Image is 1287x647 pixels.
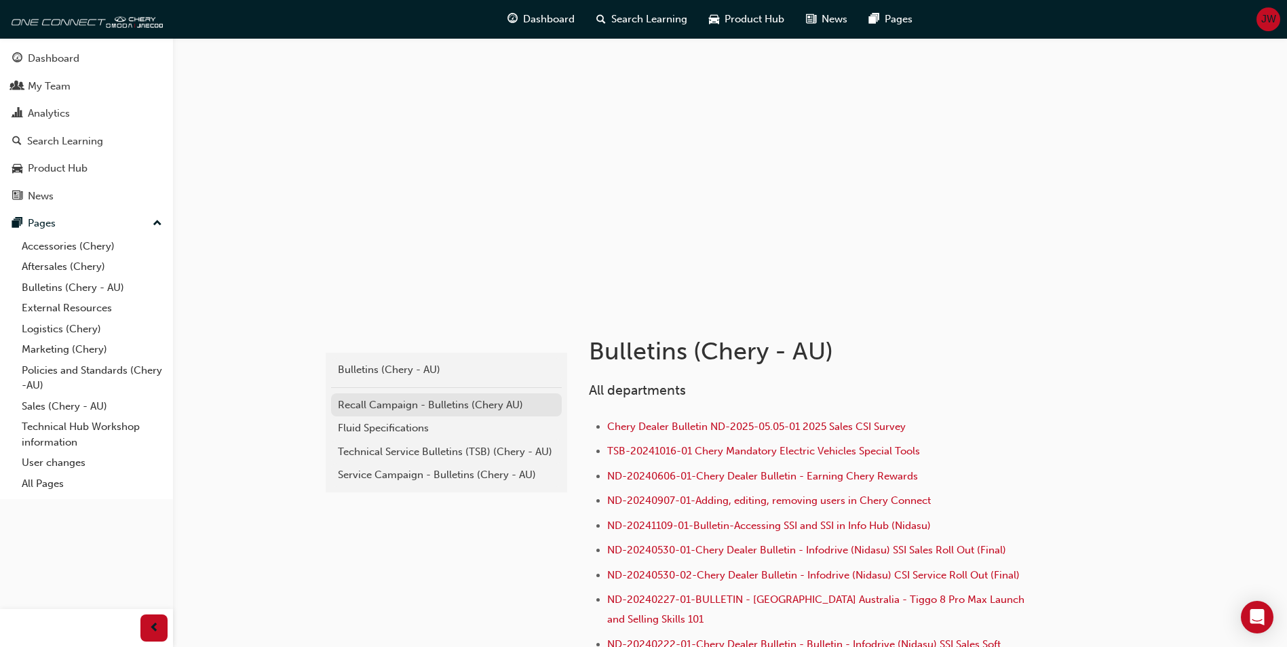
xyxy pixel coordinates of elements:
a: search-iconSearch Learning [585,5,698,33]
a: Product Hub [5,156,168,181]
a: Logistics (Chery) [16,319,168,340]
span: Search Learning [611,12,687,27]
a: ND-20240606-01-Chery Dealer Bulletin - Earning Chery Rewards [607,470,918,482]
a: guage-iconDashboard [497,5,585,33]
div: Pages [28,216,56,231]
a: Technical Service Bulletins (TSB) (Chery - AU) [331,440,562,464]
a: Bulletins (Chery - AU) [331,358,562,382]
span: news-icon [12,191,22,203]
div: News [28,189,54,204]
span: search-icon [596,11,606,28]
span: News [822,12,847,27]
button: Pages [5,211,168,236]
button: JW [1256,7,1280,31]
span: car-icon [12,163,22,175]
a: Fluid Specifications [331,416,562,440]
span: Pages [885,12,913,27]
span: pages-icon [869,11,879,28]
span: car-icon [709,11,719,28]
span: Product Hub [725,12,784,27]
div: Dashboard [28,51,79,66]
span: guage-icon [12,53,22,65]
span: JW [1261,12,1276,27]
a: Chery Dealer Bulletin ND-2025-05.05-01 2025 Sales CSI Survey [607,420,906,433]
span: Dashboard [523,12,575,27]
div: Open Intercom Messenger [1241,601,1273,633]
a: Bulletins (Chery - AU) [16,277,168,298]
a: ND-20241109-01-Bulletin-Accessing SSI and SSI in Info Hub (Nidasu) [607,519,931,532]
span: up-icon [153,215,162,233]
div: Technical Service Bulletins (TSB) (Chery - AU) [338,444,555,460]
a: All Pages [16,473,168,494]
div: Analytics [28,106,70,121]
a: Dashboard [5,46,168,71]
a: My Team [5,74,168,99]
a: TSB-20241016-01 Chery Mandatory Electric Vehicles Special Tools [607,445,920,457]
span: guage-icon [507,11,518,28]
div: Product Hub [28,161,88,176]
a: Sales (Chery - AU) [16,396,168,417]
span: chart-icon [12,108,22,120]
a: Marketing (Chery) [16,339,168,360]
a: pages-iconPages [858,5,923,33]
a: ND-20240530-01-Chery Dealer Bulletin - Infodrive (Nidasu) SSI Sales Roll Out (Final) [607,544,1006,556]
a: External Resources [16,298,168,319]
a: Policies and Standards (Chery -AU) [16,360,168,396]
a: Aftersales (Chery) [16,256,168,277]
span: search-icon [12,136,22,148]
a: Analytics [5,101,168,126]
div: Recall Campaign - Bulletins (Chery AU) [338,397,555,413]
div: Service Campaign - Bulletins (Chery - AU) [338,467,555,483]
a: ND-20240530-02-Chery Dealer Bulletin - Infodrive (Nidasu) CSI Service Roll Out (Final) [607,569,1020,581]
a: car-iconProduct Hub [698,5,795,33]
a: ND-20240907-01-Adding, editing, removing users in Chery Connect [607,494,931,507]
a: Technical Hub Workshop information [16,416,168,452]
a: News [5,184,168,209]
span: All departments [589,383,686,398]
a: User changes [16,452,168,473]
div: Bulletins (Chery - AU) [338,362,555,378]
span: people-icon [12,81,22,93]
div: My Team [28,79,71,94]
a: Recall Campaign - Bulletins (Chery AU) [331,393,562,417]
span: prev-icon [149,620,159,637]
button: DashboardMy TeamAnalyticsSearch LearningProduct HubNews [5,43,168,211]
div: Search Learning [27,134,103,149]
div: Fluid Specifications [338,420,555,436]
span: pages-icon [12,218,22,230]
a: Search Learning [5,129,168,154]
a: ND-20240227-01-BULLETIN - [GEOGRAPHIC_DATA] Australia - Tiggo 8 Pro Max Launch and Selling Skills... [607,593,1027,625]
h1: Bulletins (Chery - AU) [589,336,1034,366]
a: Accessories (Chery) [16,236,168,257]
a: news-iconNews [795,5,858,33]
span: news-icon [806,11,816,28]
a: Service Campaign - Bulletins (Chery - AU) [331,463,562,487]
img: oneconnect [7,5,163,33]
